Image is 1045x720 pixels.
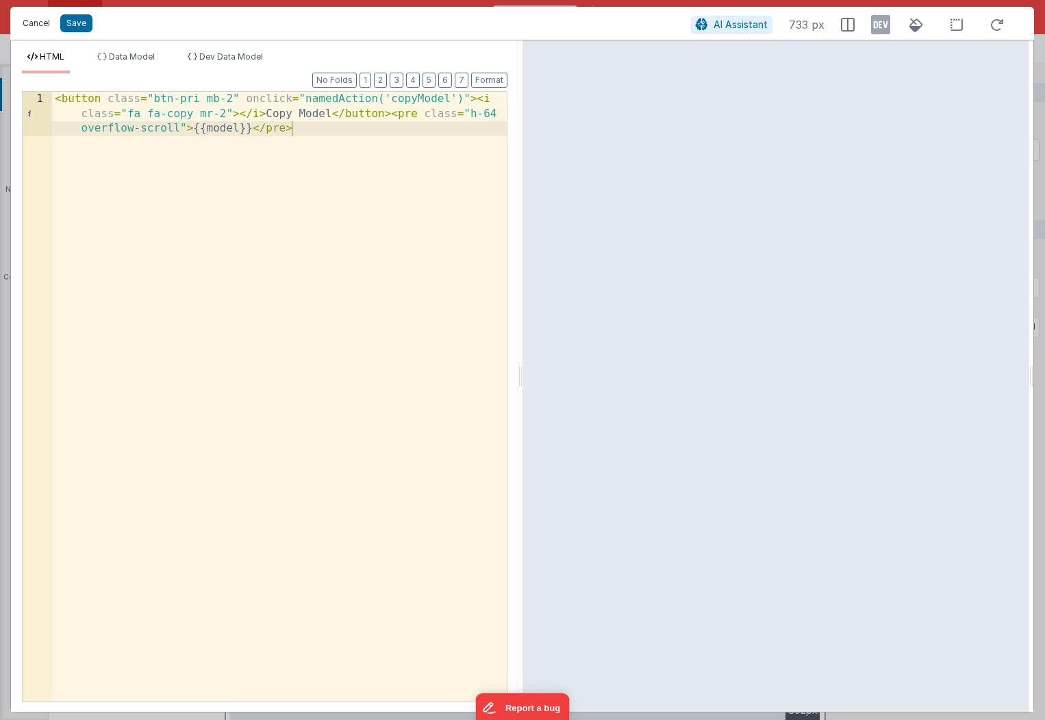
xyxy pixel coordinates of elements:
[390,73,403,88] button: 3
[471,73,507,88] button: Format
[455,73,468,88] button: 7
[109,51,155,62] span: Data Model
[438,73,452,88] button: 6
[60,14,92,32] button: Save
[423,73,436,88] button: 5
[691,16,772,34] button: AI Assistant
[714,18,768,30] span: AI Assistant
[40,51,64,62] span: HTML
[16,14,57,33] button: Cancel
[312,73,357,88] button: No Folds
[199,51,263,62] span: Dev Data Model
[23,92,52,136] div: 1
[406,73,420,88] button: 4
[374,73,387,88] button: 2
[360,73,371,88] button: 1
[789,16,824,33] span: 733 px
